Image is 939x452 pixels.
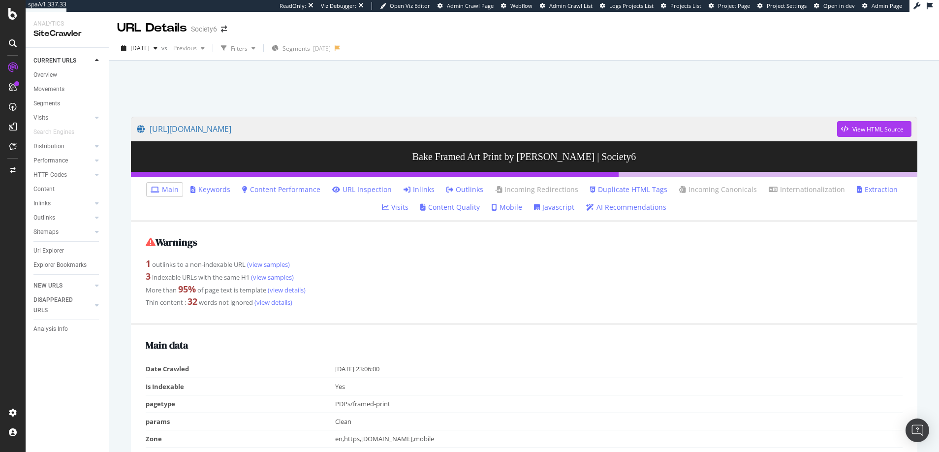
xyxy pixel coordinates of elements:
[146,258,151,269] strong: 1
[178,283,196,295] strong: 95 %
[33,281,92,291] a: NEW URLS
[862,2,902,10] a: Admin Page
[33,98,60,109] div: Segments
[313,44,331,53] div: [DATE]
[161,44,169,52] span: vs
[335,413,903,430] td: Clean
[33,246,102,256] a: Url Explorer
[382,202,408,212] a: Visits
[33,84,64,95] div: Movements
[857,185,898,194] a: Extraction
[335,395,903,413] td: PDPs/framed-print
[321,2,356,10] div: Viz Debugger:
[33,295,83,316] div: DISAPPEARED URLS
[146,270,151,282] strong: 3
[814,2,855,10] a: Open in dev
[33,184,102,194] a: Content
[33,213,55,223] div: Outlinks
[33,84,102,95] a: Movements
[33,156,92,166] a: Performance
[335,360,903,378] td: [DATE] 23:06:00
[146,378,335,395] td: Is Indexable
[670,2,701,9] span: Projects List
[33,281,63,291] div: NEW URLS
[438,2,494,10] a: Admin Crawl Page
[33,113,92,123] a: Visits
[33,198,51,209] div: Inlinks
[146,283,903,296] div: More than of page text is template
[335,378,903,395] td: Yes
[131,141,917,172] h3: Bake Framed Art Print by [PERSON_NAME] | Society6
[495,185,578,194] a: Incoming Redirections
[33,141,64,152] div: Distribution
[33,324,68,334] div: Analysis Info
[33,260,102,270] a: Explorer Bookmarks
[33,127,74,137] div: Search Engines
[268,40,335,56] button: Segments[DATE]
[137,117,837,141] a: [URL][DOMAIN_NAME]
[446,185,483,194] a: Outlinks
[447,2,494,9] span: Admin Crawl Page
[33,56,76,66] div: CURRENT URLS
[33,246,64,256] div: Url Explorer
[33,227,92,237] a: Sitemaps
[146,340,903,351] h2: Main data
[146,237,903,248] h2: Warnings
[188,295,197,307] strong: 32
[332,185,392,194] a: URL Inspection
[266,286,306,294] a: (view details)
[151,185,179,194] a: Main
[609,2,654,9] span: Logs Projects List
[253,298,292,307] a: (view details)
[280,2,306,10] div: ReadOnly:
[33,213,92,223] a: Outlinks
[33,98,102,109] a: Segments
[146,413,335,430] td: params
[130,44,150,52] span: 2025 Aug. 9th
[492,202,522,212] a: Mobile
[250,273,294,282] a: (view samples)
[501,2,532,10] a: Webflow
[33,324,102,334] a: Analysis Info
[679,185,757,194] a: Incoming Canonicals
[246,260,290,269] a: (view samples)
[190,185,230,194] a: Keywords
[33,198,92,209] a: Inlinks
[769,185,845,194] a: Internationalization
[600,2,654,10] a: Logs Projects List
[282,44,310,53] span: Segments
[169,40,209,56] button: Previous
[709,2,750,10] a: Project Page
[146,258,903,270] div: outlinks to a non-indexable URL
[380,2,430,10] a: Open Viz Editor
[33,70,57,80] div: Overview
[757,2,807,10] a: Project Settings
[852,125,904,133] div: View HTML Source
[33,70,102,80] a: Overview
[33,113,48,123] div: Visits
[33,227,59,237] div: Sitemaps
[117,20,187,36] div: URL Details
[718,2,750,9] span: Project Page
[420,202,480,212] a: Content Quality
[33,170,67,180] div: HTTP Codes
[217,40,259,56] button: Filters
[33,184,55,194] div: Content
[33,156,68,166] div: Performance
[191,24,217,34] div: Society6
[169,44,197,52] span: Previous
[33,127,84,137] a: Search Engines
[146,430,335,448] td: Zone
[33,170,92,180] a: HTTP Codes
[146,360,335,378] td: Date Crawled
[590,185,667,194] a: Duplicate HTML Tags
[906,419,929,442] div: Open Intercom Messenger
[221,26,227,32] div: arrow-right-arrow-left
[33,20,101,28] div: Analytics
[146,295,903,308] div: Thin content : words not ignored
[33,141,92,152] a: Distribution
[549,2,593,9] span: Admin Crawl List
[146,395,335,413] td: pagetype
[767,2,807,9] span: Project Settings
[823,2,855,9] span: Open in dev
